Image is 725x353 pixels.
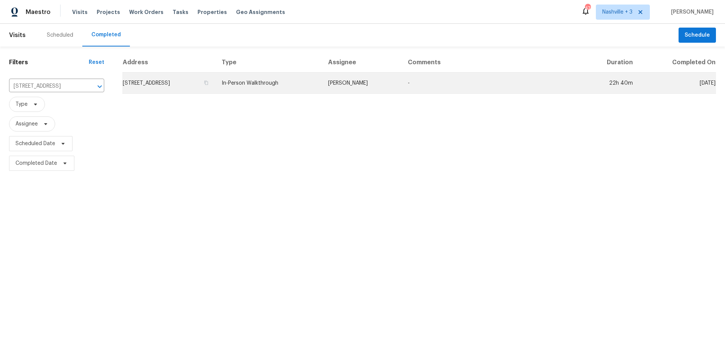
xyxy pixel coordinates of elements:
td: [DATE] [639,73,716,94]
span: Geo Assignments [236,8,285,16]
td: In-Person Walkthrough [216,73,322,94]
span: Properties [197,8,227,16]
th: Comments [402,53,580,73]
td: - [402,73,580,94]
div: Reset [89,59,104,66]
th: Address [122,53,216,73]
th: Assignee [322,53,402,73]
th: Completed On [639,53,716,73]
td: [STREET_ADDRESS] [122,73,216,94]
div: Completed [91,31,121,39]
span: Type [15,101,28,108]
div: Scheduled [47,31,73,39]
span: Schedule [685,31,710,40]
span: Maestro [26,8,51,16]
span: [PERSON_NAME] [668,8,714,16]
span: Work Orders [129,8,164,16]
button: Open [94,81,105,92]
span: Assignee [15,120,38,128]
h1: Filters [9,59,89,66]
td: [PERSON_NAME] [322,73,402,94]
span: Tasks [173,9,188,15]
span: Visits [9,27,26,43]
th: Type [216,53,322,73]
input: Search for an address... [9,81,83,92]
td: 22h 40m [580,73,639,94]
th: Duration [580,53,639,73]
span: Nashville + 3 [602,8,632,16]
span: Scheduled Date [15,140,55,147]
span: Completed Date [15,159,57,167]
button: Copy Address [203,79,210,86]
button: Schedule [679,28,716,43]
span: Projects [97,8,120,16]
div: 47 [585,5,590,12]
span: Visits [72,8,88,16]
